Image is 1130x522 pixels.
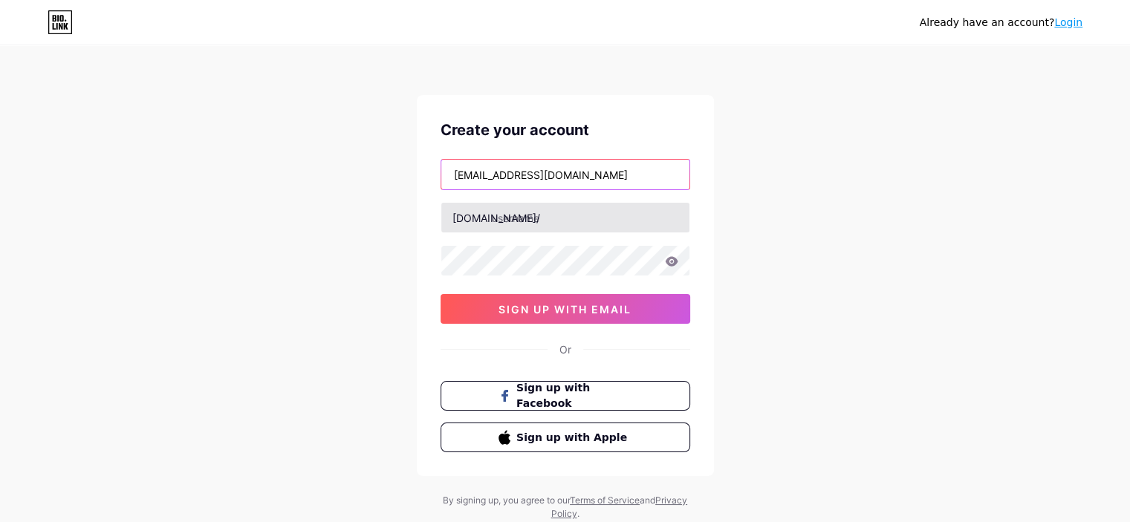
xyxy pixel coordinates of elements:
[441,160,689,189] input: Email
[499,303,631,316] span: sign up with email
[441,294,690,324] button: sign up with email
[439,494,692,521] div: By signing up, you agree to our and .
[1054,16,1082,28] a: Login
[452,210,540,226] div: [DOMAIN_NAME]/
[920,15,1082,30] div: Already have an account?
[441,381,690,411] button: Sign up with Facebook
[559,342,571,357] div: Or
[441,203,689,232] input: username
[441,423,690,452] button: Sign up with Apple
[516,380,631,411] span: Sign up with Facebook
[570,495,640,506] a: Terms of Service
[441,119,690,141] div: Create your account
[516,430,631,446] span: Sign up with Apple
